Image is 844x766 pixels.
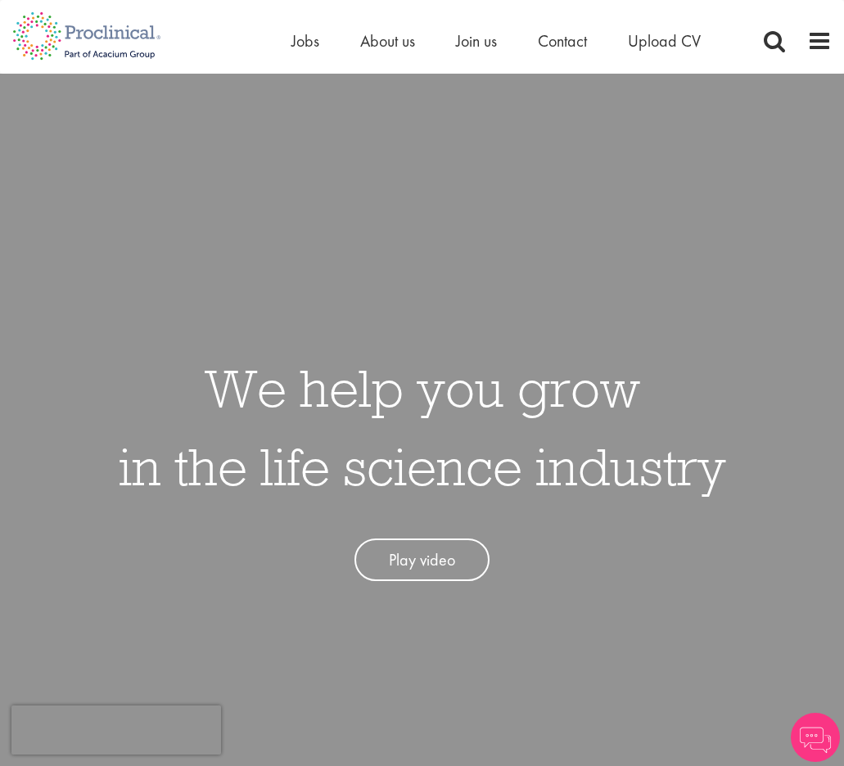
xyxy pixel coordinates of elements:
[119,349,726,506] h1: We help you grow in the life science industry
[360,30,415,52] a: About us
[456,30,497,52] a: Join us
[291,30,319,52] a: Jobs
[538,30,587,52] a: Contact
[628,30,701,52] a: Upload CV
[354,538,490,582] a: Play video
[791,713,840,762] img: Chatbot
